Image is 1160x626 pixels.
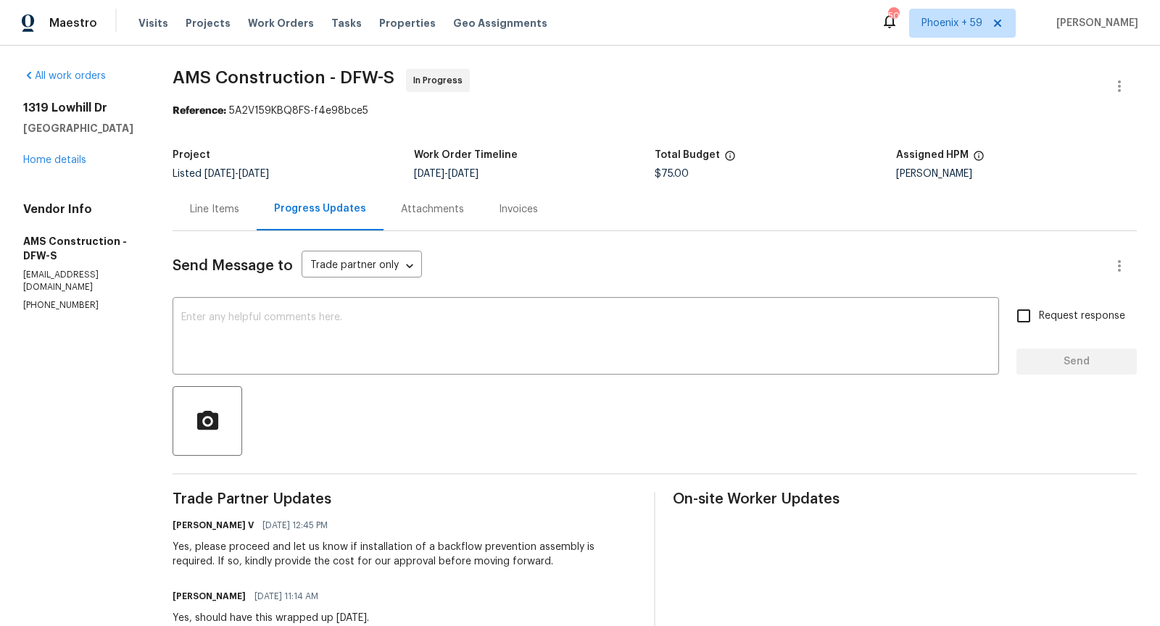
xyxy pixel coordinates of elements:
b: Reference: [173,106,226,116]
div: Trade partner only [302,254,422,278]
div: [PERSON_NAME] [896,169,1137,179]
span: Visits [138,16,168,30]
p: [PHONE_NUMBER] [23,299,138,312]
div: 505 [888,9,898,23]
span: - [414,169,478,179]
div: 5A2V159KBQ8FS-f4e98bce5 [173,104,1137,118]
div: Yes, please proceed and let us know if installation of a backflow prevention assembly is required... [173,540,637,569]
span: Trade Partner Updates [173,492,637,506]
h5: Total Budget [655,150,720,160]
span: [DATE] [204,169,235,179]
span: Listed [173,169,269,179]
h5: Project [173,150,210,160]
h5: [GEOGRAPHIC_DATA] [23,121,138,135]
span: Request response [1039,309,1125,324]
span: [DATE] [414,169,444,179]
h5: AMS Construction - DFW-S [23,234,138,263]
span: [DATE] [448,169,478,179]
span: On-site Worker Updates [673,492,1137,506]
span: [DATE] 12:45 PM [262,518,328,533]
div: Invoices [499,202,538,217]
span: Geo Assignments [453,16,547,30]
span: $75.00 [655,169,689,179]
span: Maestro [49,16,97,30]
span: Work Orders [248,16,314,30]
div: Yes, should have this wrapped up [DATE]. [173,611,369,625]
h6: [PERSON_NAME] [173,589,246,604]
span: The hpm assigned to this work order. [973,150,985,169]
span: AMS Construction - DFW-S [173,69,394,86]
h4: Vendor Info [23,202,138,217]
h5: Assigned HPM [896,150,969,160]
p: [EMAIL_ADDRESS][DOMAIN_NAME] [23,269,138,293]
span: Send Message to [173,259,293,273]
span: In Progress [413,73,468,88]
h2: 1319 Lowhill Dr [23,101,138,115]
span: [DATE] 11:14 AM [254,589,318,604]
span: Tasks [331,18,362,28]
a: All work orders [23,71,106,81]
span: Projects [186,16,231,30]
div: Progress Updates [274,201,366,216]
h5: Work Order Timeline [414,150,518,160]
div: Line Items [190,202,239,217]
span: [DATE] [239,169,269,179]
div: Attachments [401,202,464,217]
span: Phoenix + 59 [921,16,982,30]
span: [PERSON_NAME] [1051,16,1138,30]
h6: [PERSON_NAME] V [173,518,254,533]
a: Home details [23,155,86,165]
span: The total cost of line items that have been proposed by Opendoor. This sum includes line items th... [724,150,736,169]
span: - [204,169,269,179]
span: Properties [379,16,436,30]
